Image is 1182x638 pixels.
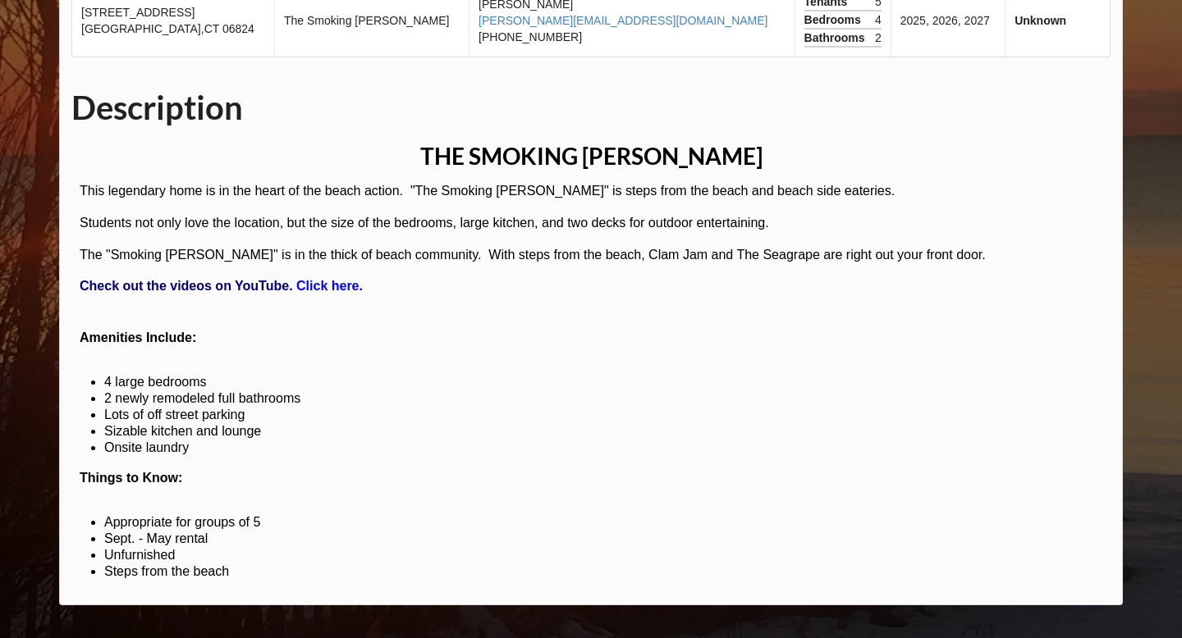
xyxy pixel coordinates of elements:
a: [PERSON_NAME][EMAIL_ADDRESS][DOMAIN_NAME] [479,14,767,27]
p: Students not only love the location, but the size of the bedrooms, large kitchen, and two decks f... [80,214,986,233]
span: Check out the videos on YouTube. [80,279,293,293]
li: Unfurnished [104,547,260,563]
span: [STREET_ADDRESS] [81,6,195,19]
li: Appropriate for groups of 5 [104,514,260,531]
h1: THE SMOKING [PERSON_NAME] [71,141,1111,171]
span: 4 [875,11,882,28]
span: Bedrooms [804,11,865,28]
b: Unknown [1015,14,1066,27]
li: Lots of off street parking [104,407,300,423]
p: This legendary home is in the heart of the beach action. "The Smoking [PERSON_NAME]" is steps fro... [80,182,986,201]
li: 2 newly remodeled full bathrooms [104,390,300,407]
strong: Amenities Include: [80,330,196,344]
span: 2 [875,30,882,46]
li: Sept. - May rental [104,531,260,547]
strong: Things to Know: [80,471,182,485]
li: Onsite laundry [104,440,300,456]
li: Steps from the beach [104,563,260,580]
span: [GEOGRAPHIC_DATA] , CT 06824 [81,22,254,35]
a: Click here. [296,279,363,293]
li: Sizable kitchen and lounge [104,423,300,440]
p: The "Smoking [PERSON_NAME]" is in the thick of beach community. With steps from the beach, Clam J... [80,246,986,265]
li: 4 large bedrooms [104,374,300,390]
span: Bathrooms [804,30,869,46]
h1: Description [71,87,1111,129]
